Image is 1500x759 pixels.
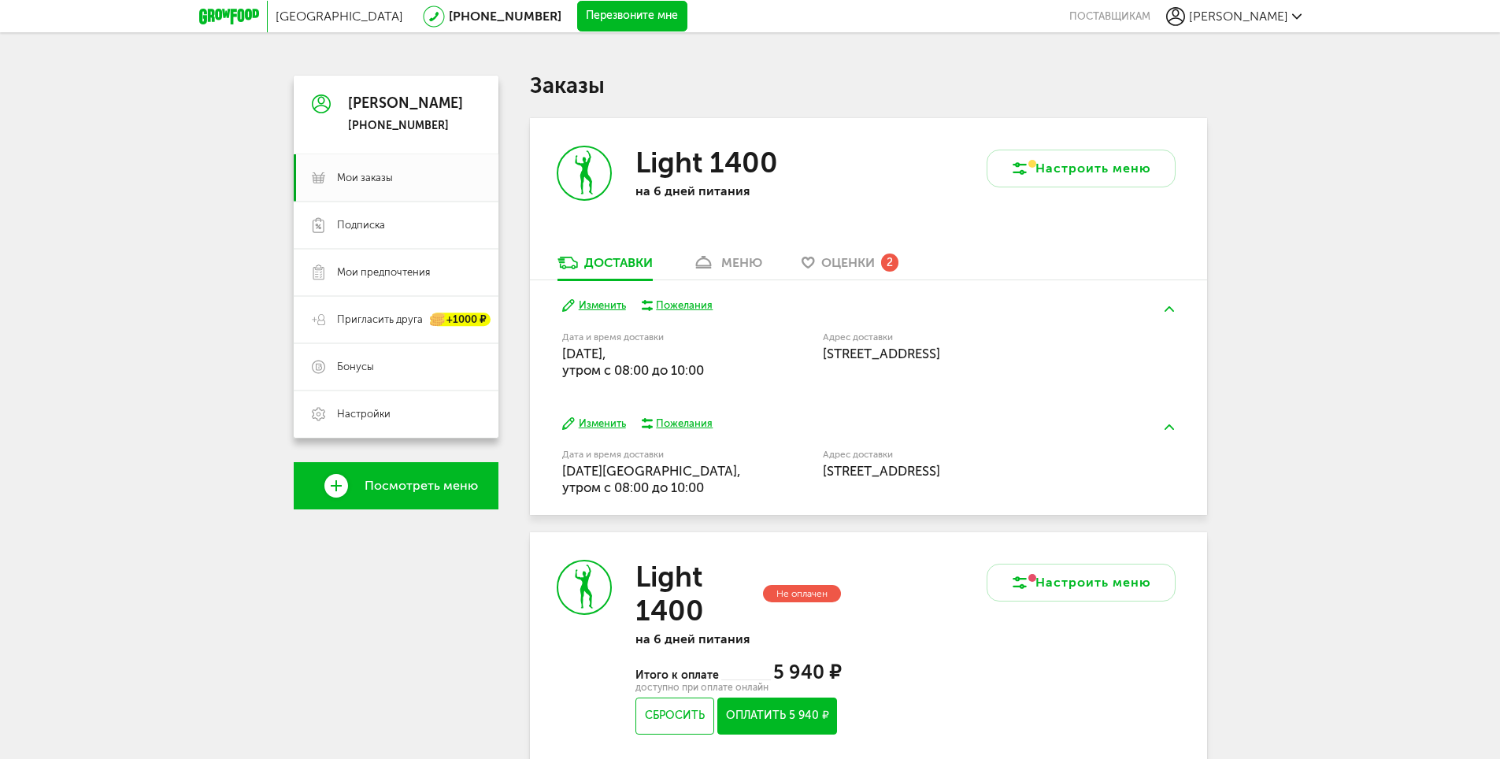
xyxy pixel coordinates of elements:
[794,254,906,280] a: Оценки 2
[562,298,626,313] button: Изменить
[550,254,661,280] a: Доставки
[294,391,498,438] a: Настройки
[773,661,841,683] span: 5 940 ₽
[562,417,626,431] button: Изменить
[821,255,875,270] span: Оценки
[294,249,498,296] a: Мои предпочтения
[562,450,743,459] label: Дата и время доставки
[577,1,687,32] button: Перезвоните мне
[530,76,1207,96] h1: Заказы
[337,407,391,421] span: Настройки
[1165,306,1174,312] img: arrow-up-green.5eb5f82.svg
[337,218,385,232] span: Подписка
[987,564,1176,602] button: Настроить меню
[449,9,561,24] a: [PHONE_NUMBER]
[337,265,430,280] span: Мои предпочтения
[823,450,1117,459] label: Адрес доставки
[337,313,423,327] span: Пригласить друга
[365,479,478,493] span: Посмотреть меню
[684,254,770,280] a: меню
[337,360,374,374] span: Бонусы
[635,560,759,628] h3: Light 1400
[562,333,743,342] label: Дата и время доставки
[642,417,713,431] button: Пожелания
[348,119,463,133] div: [PHONE_NUMBER]
[337,171,393,185] span: Мои заказы
[348,96,463,112] div: [PERSON_NAME]
[635,146,778,180] h3: Light 1400
[635,631,840,646] p: на 6 дней питания
[823,346,940,361] span: [STREET_ADDRESS]
[1165,424,1174,430] img: arrow-up-green.5eb5f82.svg
[635,183,840,198] p: на 6 дней питания
[294,343,498,391] a: Бонусы
[294,202,498,249] a: Подписка
[656,298,713,313] div: Пожелания
[823,333,1117,342] label: Адрес доставки
[642,298,713,313] button: Пожелания
[635,668,720,682] span: Итого к оплате
[562,463,741,495] span: [DATE][GEOGRAPHIC_DATA], утром c 08:00 до 10:00
[881,254,898,271] div: 2
[721,255,762,270] div: меню
[1189,9,1288,24] span: [PERSON_NAME]
[276,9,403,24] span: [GEOGRAPHIC_DATA]
[656,417,713,431] div: Пожелания
[987,150,1176,187] button: Настроить меню
[635,683,840,691] div: доступно при оплате онлайн
[294,296,498,343] a: Пригласить друга +1000 ₽
[562,346,704,378] span: [DATE], утром c 08:00 до 10:00
[431,313,491,327] div: +1000 ₽
[635,698,713,735] button: Сбросить
[294,462,498,509] a: Посмотреть меню
[823,463,940,479] span: [STREET_ADDRESS]
[584,255,653,270] div: Доставки
[717,698,836,735] button: Оплатить 5 940 ₽
[294,154,498,202] a: Мои заказы
[763,585,841,603] div: Не оплачен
